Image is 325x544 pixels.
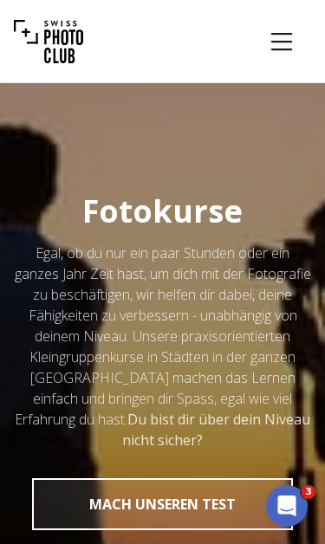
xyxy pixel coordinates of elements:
img: Swiss photo club [14,7,83,76]
button: Menu [252,12,311,71]
button: MACH UNSEREN TEST [32,478,293,530]
span: Fotokurse [82,190,243,232]
strong: Du bist dir über dein Niveau nicht sicher? [122,410,310,450]
span: 3 [302,485,315,499]
div: Egal, ob du nur ein paar Stunden oder ein ganzes Jahr Zeit hast, um dich mit der Fotografie zu be... [14,243,311,450]
iframe: Intercom live chat [266,485,308,527]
